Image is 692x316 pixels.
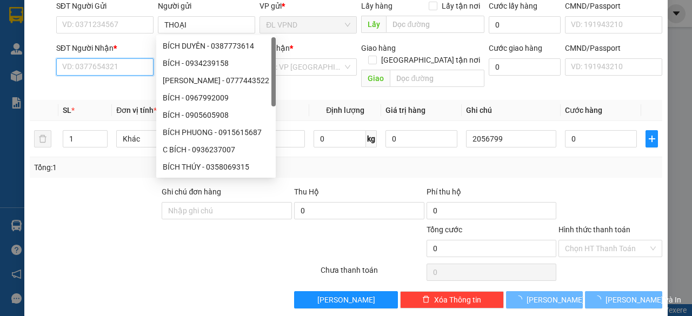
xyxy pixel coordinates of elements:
span: [PERSON_NAME] [317,294,375,306]
div: BÍCH DUYÊN - 0387773614 [163,40,269,52]
button: [PERSON_NAME] [506,291,583,308]
input: Cước lấy hàng [489,16,561,33]
input: Dọc đường [390,70,484,87]
th: Ghi chú [462,100,561,121]
button: [PERSON_NAME] [294,291,398,308]
div: SĐT Người Nhận [56,42,154,54]
span: Giá trị hàng [385,106,425,115]
span: loading [594,295,605,303]
span: [PERSON_NAME] và In [605,294,681,306]
span: kg [366,130,377,147]
span: Tổng cước [427,225,462,234]
span: Thu Hộ [294,187,319,196]
label: Cước giao hàng [489,44,542,52]
div: BÍCH - 0934239158 [156,55,276,72]
label: Cước lấy hàng [489,2,537,10]
span: Giao hàng [361,44,396,52]
span: ĐL VPND [266,17,350,33]
span: Đơn vị tính [116,106,157,115]
div: Chưa thanh toán [320,264,425,283]
div: BÍCH NGỌC - 0777443522 [156,72,276,89]
div: BÍCH - 0905605908 [163,109,269,121]
button: plus [646,130,658,147]
span: SL [63,106,71,115]
input: Dọc đường [386,16,484,33]
span: Lấy [361,16,386,33]
span: loading [515,295,527,303]
label: Ghi chú đơn hàng [162,187,221,196]
span: plus [646,135,657,143]
span: Định lượng [326,106,364,115]
div: C BÍCH - 0936237007 [156,141,276,158]
span: Lấy hàng [361,2,392,10]
div: BÍCH PHUONG - 0915615687 [163,126,269,138]
div: CMND/Passport [565,42,662,54]
div: Phí thu hộ [427,186,557,202]
button: deleteXóa Thông tin [400,291,504,308]
span: Khác [123,131,200,147]
div: C BÍCH - 0936237007 [163,144,269,156]
span: Cước hàng [565,106,602,115]
span: delete [422,295,430,304]
div: BÍCH DUYÊN - 0387773614 [156,37,276,55]
div: BÍCH - 0905605908 [156,106,276,124]
button: delete [34,130,51,147]
div: BÍCH - 0934239158 [163,57,269,69]
div: [PERSON_NAME] - 0777443522 [163,75,269,86]
div: BÍCH PHUONG - 0915615687 [156,124,276,141]
label: Hình thức thanh toán [558,225,630,234]
input: Cước giao hàng [489,58,561,76]
div: BÍCH THÚY - 0358069315 [156,158,276,176]
input: Ghi Chú [466,130,556,147]
span: [GEOGRAPHIC_DATA] tận nơi [377,54,484,66]
span: Giao [361,70,390,87]
div: Tổng: 1 [34,162,268,173]
div: BÍCH - 0967992009 [156,89,276,106]
input: Ghi chú đơn hàng [162,202,292,219]
input: 0 [385,130,457,147]
div: BÍCH THÚY - 0358069315 [163,161,269,173]
span: Xóa Thông tin [434,294,481,306]
div: BÍCH - 0967992009 [163,92,269,104]
span: [PERSON_NAME] [527,294,584,306]
button: [PERSON_NAME] và In [585,291,662,308]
